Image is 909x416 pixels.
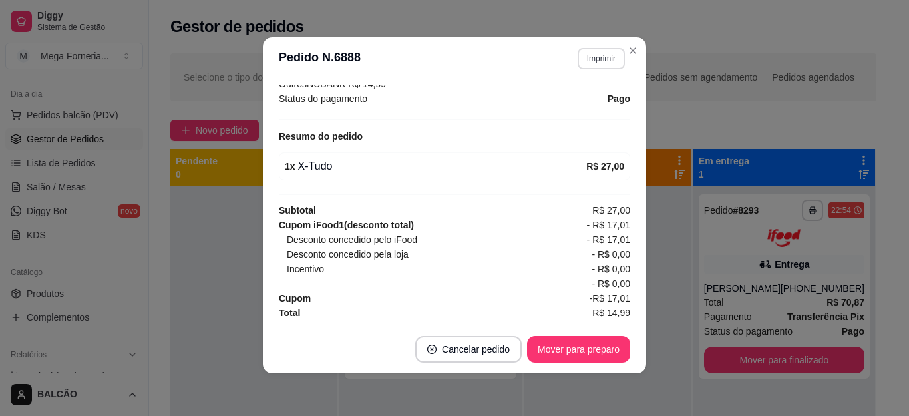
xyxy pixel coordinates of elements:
[527,336,630,363] button: Mover para preparo
[587,218,630,232] span: - R$ 17,01
[285,161,295,172] strong: 1 x
[279,131,363,142] strong: Resumo do pedido
[592,203,630,218] span: R$ 27,00
[586,161,624,172] strong: R$ 27,00
[279,293,311,304] strong: Cupom
[578,48,625,69] button: Imprimir
[287,262,324,276] span: Incentivo
[279,48,361,69] h3: Pedido N. 6888
[287,232,417,247] span: Desconto concedido pelo iFood
[587,232,630,247] span: - R$ 17,01
[279,205,316,216] strong: Subtotal
[592,262,630,276] span: - R$ 0,00
[287,247,409,262] span: Desconto concedido pela loja
[592,306,630,320] span: R$ 14,99
[415,336,522,363] button: close-circleCancelar pedido
[592,276,630,291] span: - R$ 0,00
[608,93,630,104] strong: Pago
[427,345,437,354] span: close-circle
[592,247,630,262] span: - R$ 0,00
[279,220,414,230] strong: Cupom iFood 1 (desconto total)
[285,158,586,174] div: X-Tudo
[279,91,367,106] span: Status do pagamento
[590,291,630,306] span: -R$ 17,01
[279,308,300,318] strong: Total
[622,40,643,61] button: Close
